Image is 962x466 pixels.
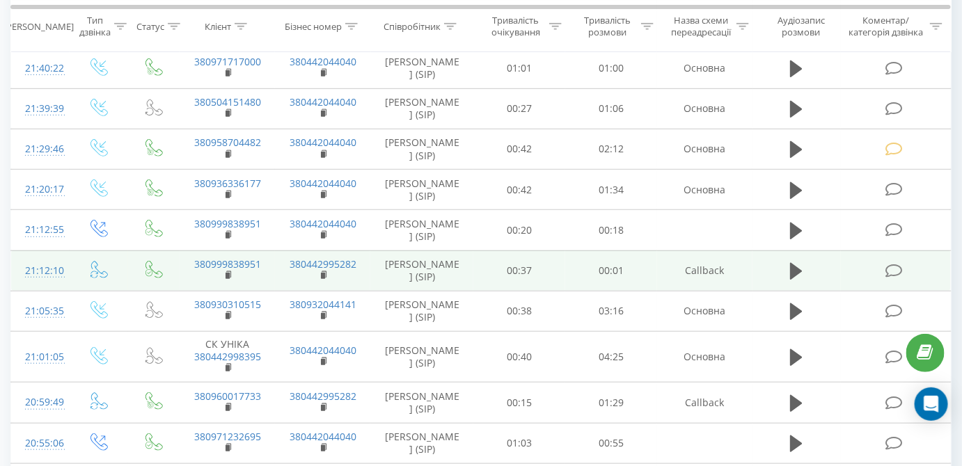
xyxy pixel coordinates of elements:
[765,15,837,38] div: Аудіозапис розмови
[25,136,56,163] div: 21:29:46
[194,95,261,109] a: 380504151480
[194,217,261,230] a: 380999838951
[285,20,342,32] div: Бізнес номер
[290,257,356,271] a: 380442995282
[657,129,752,169] td: Основна
[565,383,657,423] td: 01:29
[290,389,356,403] a: 380442995282
[290,95,356,109] a: 380442044040
[25,95,56,122] div: 21:39:39
[370,88,473,129] td: [PERSON_NAME] (SIP)
[25,216,56,243] div: 21:12:55
[370,423,473,463] td: [PERSON_NAME] (SIP)
[370,383,473,423] td: [PERSON_NAME] (SIP)
[25,298,56,325] div: 21:05:35
[3,20,74,32] div: [PERSON_NAME]
[25,55,56,82] div: 21:40:22
[25,430,56,457] div: 20:55:06
[473,291,565,331] td: 00:38
[25,389,56,416] div: 20:59:49
[290,136,356,149] a: 380442044040
[473,331,565,383] td: 00:40
[657,331,752,383] td: Основна
[370,250,473,291] td: [PERSON_NAME] (SIP)
[370,291,473,331] td: [PERSON_NAME] (SIP)
[486,15,546,38] div: Тривалість очікування
[578,15,638,38] div: Тривалість розмови
[915,387,948,421] div: Open Intercom Messenger
[565,291,657,331] td: 03:16
[290,430,356,443] a: 380442044040
[290,177,356,190] a: 380442044040
[194,136,261,149] a: 380958704482
[657,170,752,210] td: Основна
[25,344,56,371] div: 21:01:05
[370,170,473,210] td: [PERSON_NAME] (SIP)
[370,331,473,383] td: [PERSON_NAME] (SIP)
[473,210,565,250] td: 00:20
[473,383,565,423] td: 00:15
[473,423,565,463] td: 01:03
[657,383,752,423] td: Callback
[194,257,261,271] a: 380999838951
[194,298,261,311] a: 380930310515
[565,210,657,250] td: 00:18
[136,20,164,32] div: Статус
[290,344,356,357] a: 380442044040
[290,217,356,230] a: 380442044040
[79,15,111,38] div: Тип дзвінка
[370,210,473,250] td: [PERSON_NAME] (SIP)
[657,88,752,129] td: Основна
[845,15,926,38] div: Коментар/категорія дзвінка
[473,250,565,291] td: 00:37
[565,250,657,291] td: 00:01
[194,430,261,443] a: 380971232695
[205,20,231,32] div: Клієнт
[565,423,657,463] td: 00:55
[657,250,752,291] td: Callback
[473,129,565,169] td: 00:42
[370,48,473,88] td: [PERSON_NAME] (SIP)
[670,15,733,38] div: Назва схеми переадресації
[473,170,565,210] td: 00:42
[473,88,565,129] td: 00:27
[565,88,657,129] td: 01:06
[565,170,657,210] td: 01:34
[194,389,261,403] a: 380960017733
[565,129,657,169] td: 02:12
[384,20,441,32] div: Співробітник
[473,48,565,88] td: 01:01
[290,55,356,68] a: 380442044040
[370,129,473,169] td: [PERSON_NAME] (SIP)
[194,350,261,363] a: 380442998395
[565,48,657,88] td: 01:00
[194,177,261,190] a: 380936336177
[657,291,752,331] td: Основна
[25,176,56,203] div: 21:20:17
[25,257,56,284] div: 21:12:10
[194,55,261,68] a: 380971717000
[657,48,752,88] td: Основна
[180,331,275,383] td: СК УНІКА
[565,331,657,383] td: 04:25
[290,298,356,311] a: 380932044141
